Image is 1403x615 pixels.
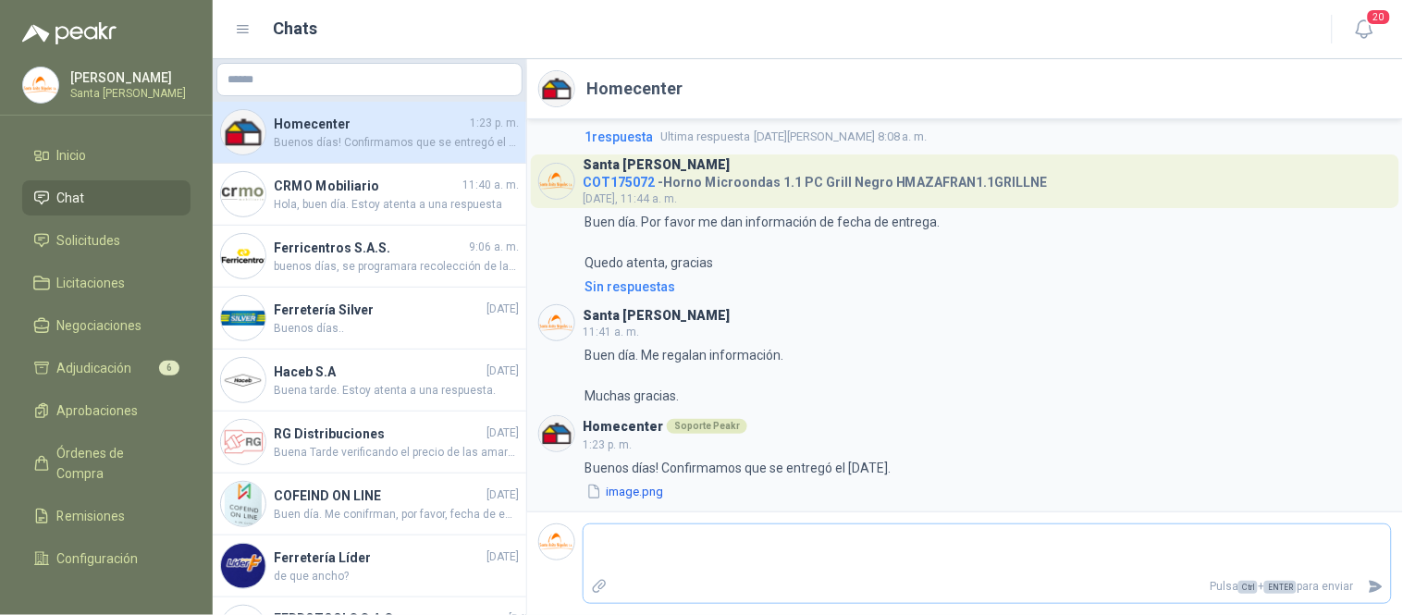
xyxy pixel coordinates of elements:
img: Company Logo [221,482,265,526]
h4: COFEIND ON LINE [274,486,483,506]
h3: Santa [PERSON_NAME] [583,311,730,321]
p: Buen día. Me regalan información. Muchas gracias. [585,345,786,406]
a: Company LogoRG Distribuciones[DATE]Buena Tarde verificando el precio de las amarras, se ofertaron... [213,412,526,474]
span: Remisiones [57,506,126,526]
h2: Homecenter [586,76,683,102]
img: Logo peakr [22,22,117,44]
img: Company Logo [221,358,265,402]
span: Licitaciones [57,273,126,293]
span: [DATE] [486,486,519,504]
a: Negociaciones [22,308,191,343]
span: 1 respuesta [585,127,653,147]
a: Company LogoFerretería Líder[DATE]de que ancho? [213,535,526,597]
span: Adjudicación [57,358,132,378]
span: Buenos días.. [274,320,519,338]
a: Solicitudes [22,223,191,258]
a: Aprobaciones [22,393,191,428]
span: 1:23 p. m. [583,438,632,451]
a: Company LogoCOFEIND ON LINE[DATE]Buen día. Me conifrman, por favor, fecha de entrega. Gracias [213,474,526,535]
div: Soporte Peakr [667,419,747,434]
h4: Homecenter [274,114,466,134]
span: [DATE] [486,301,519,318]
span: Negociaciones [57,315,142,336]
span: Solicitudes [57,230,121,251]
img: Company Logo [539,416,574,451]
span: Ctrl [1238,581,1258,594]
div: Sin respuestas [585,277,675,297]
span: [DATE] [486,363,519,380]
span: [DATE] [486,424,519,442]
p: Buenos días! Confirmamos que se entregó el [DATE]. [585,458,891,478]
h4: Ferretería Silver [274,300,483,320]
p: Santa [PERSON_NAME] [70,88,186,99]
h4: - Horno Microondas 1.1 PC Grill Negro HMAZAFRAN1.1GRILLNE [583,170,1048,188]
img: Company Logo [221,544,265,588]
img: Company Logo [221,420,265,464]
a: Company LogoHaceb S.A[DATE]Buena tarde. Estoy atenta a una respuesta. [213,350,526,412]
a: 1respuestaUltima respuesta[DATE][PERSON_NAME] 8:08 a. m. [581,127,1392,147]
h4: Haceb S.A [274,362,483,382]
h4: RG Distribuciones [274,424,483,444]
h1: Chats [274,16,318,42]
img: Company Logo [23,68,58,103]
span: 9:06 a. m. [469,239,519,256]
label: Adjuntar archivos [584,571,615,603]
span: Ultima respuesta [660,128,750,146]
img: Company Logo [221,296,265,340]
a: Remisiones [22,498,191,534]
a: Inicio [22,138,191,173]
img: Company Logo [221,172,265,216]
h4: Ferretería Líder [274,547,483,568]
button: image.png [585,482,665,501]
img: Company Logo [539,524,574,560]
span: 6 [159,361,179,375]
span: 1:23 p. m. [470,115,519,132]
span: 20 [1366,8,1392,26]
p: [PERSON_NAME] [70,71,186,84]
h4: CRMO Mobiliario [274,176,459,196]
img: Company Logo [539,71,574,106]
span: Órdenes de Compra [57,443,173,484]
span: Chat [57,188,85,208]
img: Company Logo [221,234,265,278]
span: [DATE][PERSON_NAME] 8:08 a. m. [660,128,928,146]
span: 11:40 a. m. [462,177,519,194]
p: Pulsa + para enviar [615,571,1361,603]
span: [DATE], 11:44 a. m. [583,192,677,205]
a: Adjudicación6 [22,351,191,386]
span: Buenos días! Confirmamos que se entregó el [DATE]. [274,134,519,152]
span: de que ancho? [274,568,519,585]
a: Configuración [22,541,191,576]
span: Hola, buen día. Estoy atenta a una respuesta [274,196,519,214]
img: Company Logo [221,110,265,154]
a: Company LogoHomecenter1:23 p. m.Buenos días! Confirmamos que se entregó el [DATE]. [213,102,526,164]
h3: Santa [PERSON_NAME] [583,160,730,170]
span: Buena tarde. Estoy atenta a una respuesta. [274,382,519,400]
span: buenos días, se programara recolección de la unidad entregada, por favor alistar esta en su caja ... [274,258,519,276]
a: Chat [22,180,191,215]
button: Enviar [1360,571,1391,603]
span: [DATE] [486,548,519,566]
span: Configuración [57,548,139,569]
button: 20 [1348,13,1381,46]
a: Sin respuestas [581,277,1392,297]
h4: Ferricentros S.A.S. [274,238,465,258]
span: ENTER [1264,581,1297,594]
h3: Homecenter [583,422,663,432]
a: Company LogoFerretería Silver[DATE]Buenos días.. [213,288,526,350]
a: Licitaciones [22,265,191,301]
span: Buena Tarde verificando el precio de las amarras, se ofertaron por unidad y no por paquete el paq... [274,444,519,461]
span: Inicio [57,145,87,166]
span: Buen día. Me conifrman, por favor, fecha de entrega. Gracias [274,506,519,523]
a: Company LogoCRMO Mobiliario11:40 a. m.Hola, buen día. Estoy atenta a una respuesta [213,164,526,226]
a: Órdenes de Compra [22,436,191,491]
p: Buen día. Por favor me dan información de fecha de entrega. Quedo atenta, gracias [585,212,943,273]
img: Company Logo [539,164,574,199]
span: COT175072 [583,175,655,190]
img: Company Logo [539,305,574,340]
span: Aprobaciones [57,400,139,421]
span: 11:41 a. m. [583,326,639,338]
a: Company LogoFerricentros S.A.S.9:06 a. m.buenos días, se programara recolección de la unidad entr... [213,226,526,288]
